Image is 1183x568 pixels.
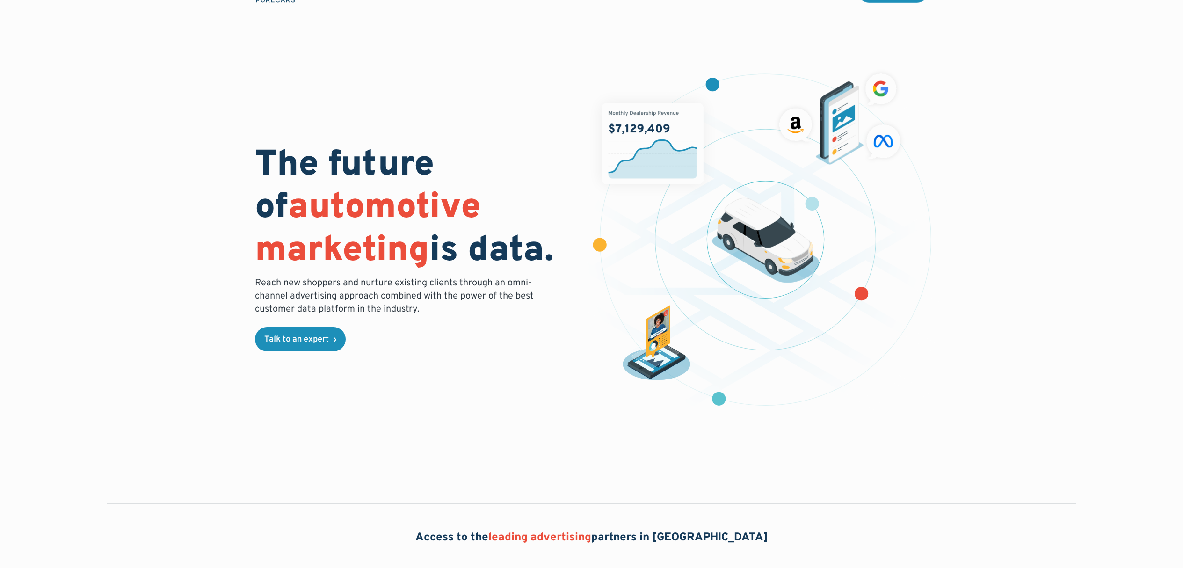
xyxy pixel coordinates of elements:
img: illustration of a vehicle [711,198,819,283]
p: Reach new shoppers and nurture existing clients through an omni-channel advertising approach comb... [255,277,539,316]
img: persona of a buyer [617,305,695,382]
div: Talk to an expert [264,335,329,344]
a: Talk to an expert [255,327,346,351]
span: automotive marketing [255,186,481,273]
img: chart showing monthly dealership revenue of $7m [602,103,704,184]
img: ads on social media and advertising partners [775,69,905,165]
span: leading advertising [488,531,591,545]
h2: Access to the partners in [GEOGRAPHIC_DATA] [415,530,768,546]
h1: The future of is data. [255,145,581,273]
